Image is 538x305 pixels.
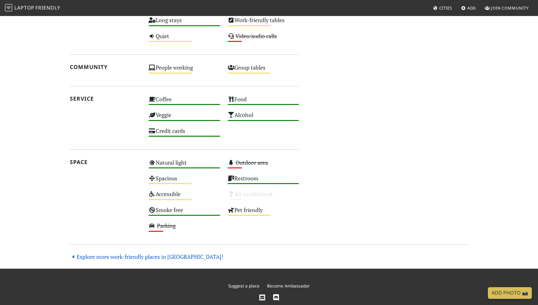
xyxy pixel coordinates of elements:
[488,287,532,299] a: Add Photo 📸
[145,62,224,78] div: People working
[145,189,224,205] div: Accessible
[157,222,176,229] s: Parking
[467,5,476,11] span: Add
[145,110,224,126] div: Veggie
[35,4,60,11] span: Friendly
[145,158,224,173] div: Natural light
[5,4,12,11] img: LaptopFriendly
[224,15,303,31] div: Work-friendly tables
[70,95,141,102] h2: Service
[145,126,224,142] div: Credit cards
[145,205,224,221] div: Smoke free
[267,283,310,289] a: Become Ambassador
[145,173,224,189] div: Spacious
[459,2,479,14] a: Add
[145,15,224,31] div: Long stays
[224,62,303,78] div: Group tables
[14,4,34,11] span: Laptop
[439,5,452,11] span: Cities
[70,64,141,70] h2: Community
[70,159,141,165] h2: Space
[224,94,303,110] div: Food
[235,32,277,40] s: Video/audio calls
[491,5,529,11] span: Join Community
[145,94,224,110] div: Coffee
[228,283,260,289] a: Suggest a place
[431,2,455,14] a: Cities
[224,173,303,189] div: Restroom
[70,253,224,260] a: Explore more work-friendly places in [GEOGRAPHIC_DATA]!
[224,189,303,205] div: Air conditioned
[5,3,60,14] a: LaptopFriendly LaptopFriendly
[145,31,224,47] div: Quiet
[482,2,531,14] a: Join Community
[224,110,303,126] div: Alcohol
[236,159,268,166] s: Outdoor area
[224,205,303,221] div: Pet friendly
